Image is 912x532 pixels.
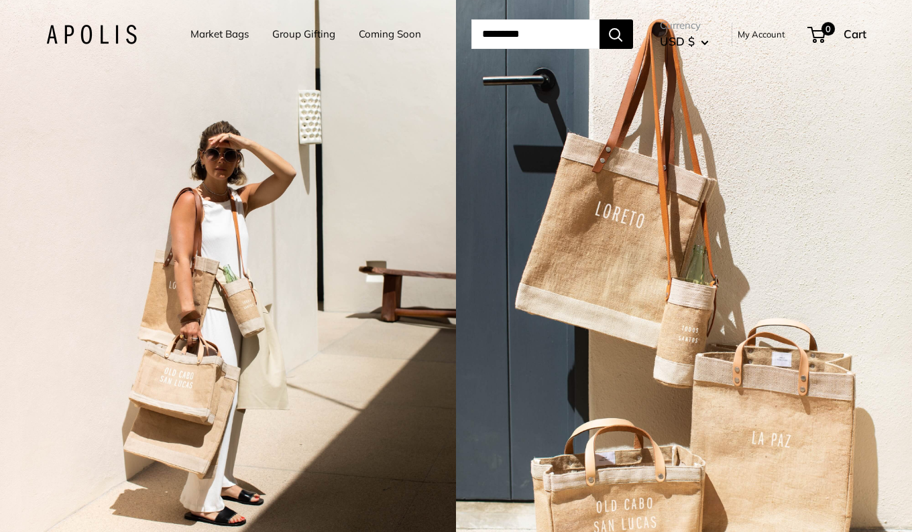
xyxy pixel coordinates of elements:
a: Group Gifting [272,25,335,44]
span: USD $ [660,34,695,48]
button: Search [600,19,633,49]
span: 0 [821,22,834,36]
span: Currency [660,16,709,35]
span: Cart [844,27,866,41]
button: USD $ [660,31,709,52]
img: Apolis [46,25,137,44]
input: Search... [471,19,600,49]
a: My Account [738,26,785,42]
a: Market Bags [190,25,249,44]
a: 0 Cart [809,23,866,45]
a: Coming Soon [359,25,421,44]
